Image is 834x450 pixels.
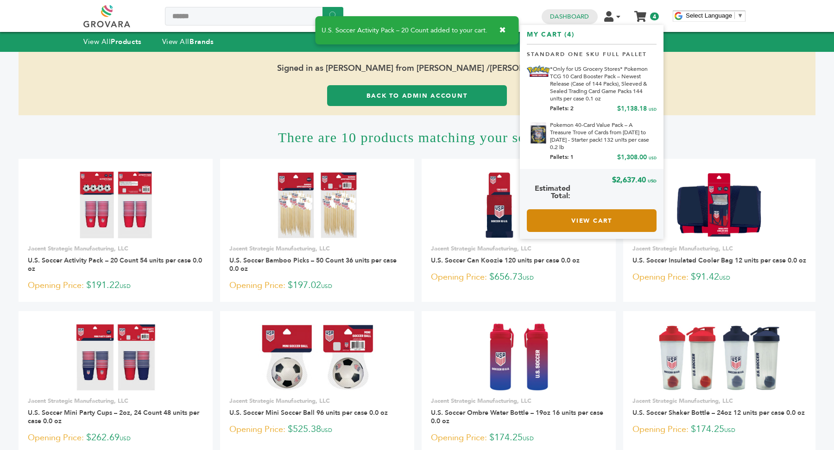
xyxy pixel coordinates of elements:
span: USD [649,156,657,161]
img: U.S. Soccer Bamboo Picks – 50 Count 36 units per case 0.0 oz [277,171,357,238]
span: Opening Price: [28,431,84,444]
p: Jacent Strategic Manufacturing, LLC [632,244,806,253]
span: 4 [650,12,659,20]
p: $262.69 [28,431,203,445]
span: Opening Price: [229,423,285,436]
a: U.S. Soccer Can Koozie 120 units per case 0.0 oz [431,256,580,265]
span: USD [724,426,735,434]
span: USD [523,435,534,442]
img: U.S. Soccer Mini Soccer Ball 96 units per case 0.0 oz [258,324,376,390]
img: U.S. Soccer Can Koozie 120 units per case 0.0 oz [485,171,552,238]
a: U.S. Soccer Ombre Water Bottle – 19oz 16 units per case 0.0 oz [431,408,603,425]
a: Pokemon 40-Card Value Pack – A Treasure Trove of Cards from [DATE] to [DATE] - Starter pack! 132 ... [550,121,653,151]
a: U.S. Soccer Bamboo Picks – 50 Count 36 units per case 0.0 oz [229,256,397,273]
span: Select Language [686,12,732,19]
span: $1,308.00 [617,153,647,162]
span: USD [649,107,657,112]
button: ✖ [492,21,513,40]
h5: My Cart (4) [527,30,657,44]
p: $191.22 [28,279,203,293]
a: View AllBrands [162,37,214,46]
span: USD [120,435,131,442]
strong: Brands [190,37,214,46]
p: Jacent Strategic Manufacturing, LLC [229,244,405,253]
span: USD [648,178,657,184]
a: U.S. Soccer Mini Soccer Ball 96 units per case 0.0 oz [229,408,388,417]
span: USD [523,274,534,281]
p: $174.25 [431,431,607,445]
span: USD [321,282,332,290]
span: USD [120,282,131,290]
span: ▼ [737,12,743,19]
span: Opening Price: [229,279,285,292]
a: View Cart [527,209,657,232]
p: Jacent Strategic Manufacturing, LLC [431,244,607,253]
p: Jacent Strategic Manufacturing, LLC [28,397,203,405]
p: $174.25 [632,423,806,437]
span: Opening Price: [632,423,689,436]
p: $656.73 [431,270,607,284]
p: Jacent Strategic Manufacturing, LLC [431,397,607,405]
a: *Only for US Grocery Stores* Pokemon TCG 10 Card Booster Pack – Newest Release (Case of 144 Packs... [550,65,653,102]
span: USD [321,426,332,434]
span: Pallets: 2 [550,105,574,112]
a: U.S. Soccer Insulated Cooler Bag 12 units per case 0.0 oz [632,256,806,265]
img: U.S. Soccer Activity Pack – 20 Count 54 units per case 0.0 oz [79,171,152,238]
a: View AllProducts [83,37,142,46]
p: Jacent Strategic Manufacturing, LLC [632,397,806,405]
a: My Cart [635,8,646,18]
img: U.S. Soccer Insulated Cooler Bag 12 units per case 0.0 oz [676,171,764,238]
span: Estimated Total: [527,181,577,204]
img: U.S. Soccer Shaker Bottle – 24oz 12 units per case 0.0 oz [659,324,780,390]
h1: There are 10 products matching your search. [19,115,815,159]
a: U.S. Soccer Activity Pack – 20 Count 54 units per case 0.0 oz [28,256,202,273]
span: Signed in as [PERSON_NAME] from [PERSON_NAME] /[PERSON_NAME] [19,52,815,85]
img: U.S. Soccer Ombre Water Bottle – 19oz 16 units per case 0.0 oz [488,324,550,390]
a: Select Language​ [686,12,743,19]
p: Standard One Sku Full Pallet [527,44,657,58]
input: Search a product or brand... [165,7,343,25]
p: $91.42 [632,270,806,284]
a: Dashboard [550,12,589,21]
span: Opening Price: [431,271,487,283]
p: Jacent Strategic Manufacturing, LLC [28,244,203,253]
span: U.S. Soccer Activity Pack – 20 Count added to your cart. [322,27,487,34]
span: $2,637.40 [612,175,646,185]
a: U.S. Soccer Shaker Bottle – 24oz 12 units per case 0.0 oz [632,408,805,417]
strong: Products [111,37,141,46]
img: U.S. Soccer Mini Party Cups – 2oz, 24 Count 48 units per case 0.0 oz [76,324,156,390]
span: $1,138.18 [617,104,647,113]
span: Opening Price: [632,271,689,283]
span: Opening Price: [28,279,84,292]
span: Pallets: 1 [550,153,574,161]
a: U.S. Soccer Mini Party Cups – 2oz, 24 Count 48 units per case 0.0 oz [28,408,199,425]
p: $525.38 [229,423,405,437]
a: Back to Admin Account [327,85,507,106]
span: USD [719,274,730,281]
p: $197.02 [229,279,405,293]
span: Opening Price: [431,431,487,444]
p: Jacent Strategic Manufacturing, LLC [229,397,405,405]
